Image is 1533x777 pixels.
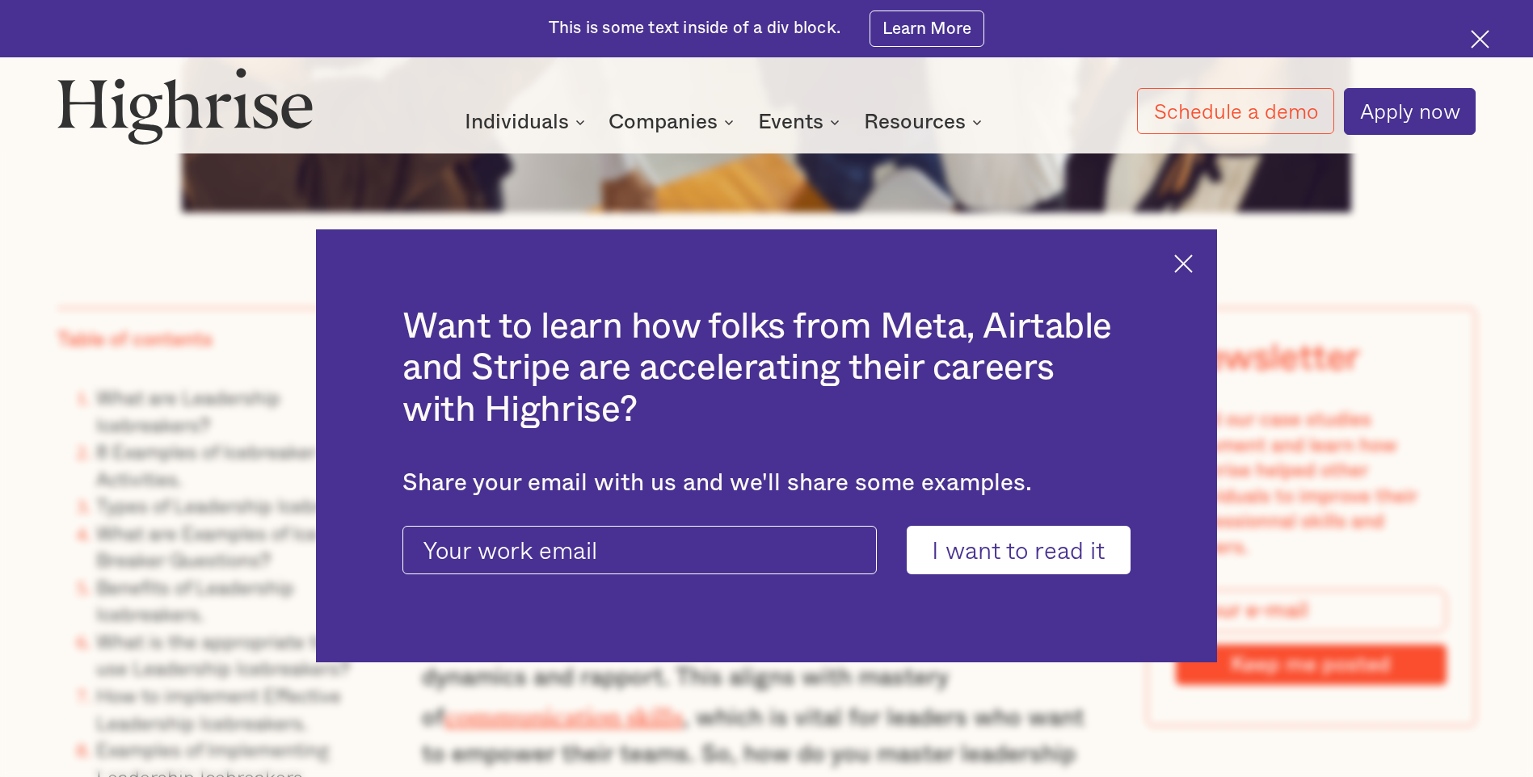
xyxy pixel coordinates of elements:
div: Companies [609,112,739,132]
a: Learn More [870,10,985,47]
a: Apply now [1344,88,1476,135]
div: Companies [609,112,718,132]
div: Share your email with us and we'll share some examples. [402,469,1131,498]
img: Cross icon [1471,30,1489,48]
div: Individuals [465,112,569,132]
img: Highrise logo [57,67,314,145]
input: Your work email [402,526,877,573]
form: current-ascender-blog-article-modal-form [402,526,1131,573]
div: This is some text inside of a div block. [549,17,840,40]
div: Resources [864,112,987,132]
img: Cross icon [1174,254,1193,273]
div: Events [758,112,844,132]
div: Events [758,112,823,132]
a: Schedule a demo [1137,88,1333,134]
input: I want to read it [907,526,1131,573]
div: Resources [864,112,966,132]
h2: Want to learn how folks from Meta, Airtable and Stripe are accelerating their careers with Highrise? [402,306,1131,431]
div: Individuals [465,112,590,132]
